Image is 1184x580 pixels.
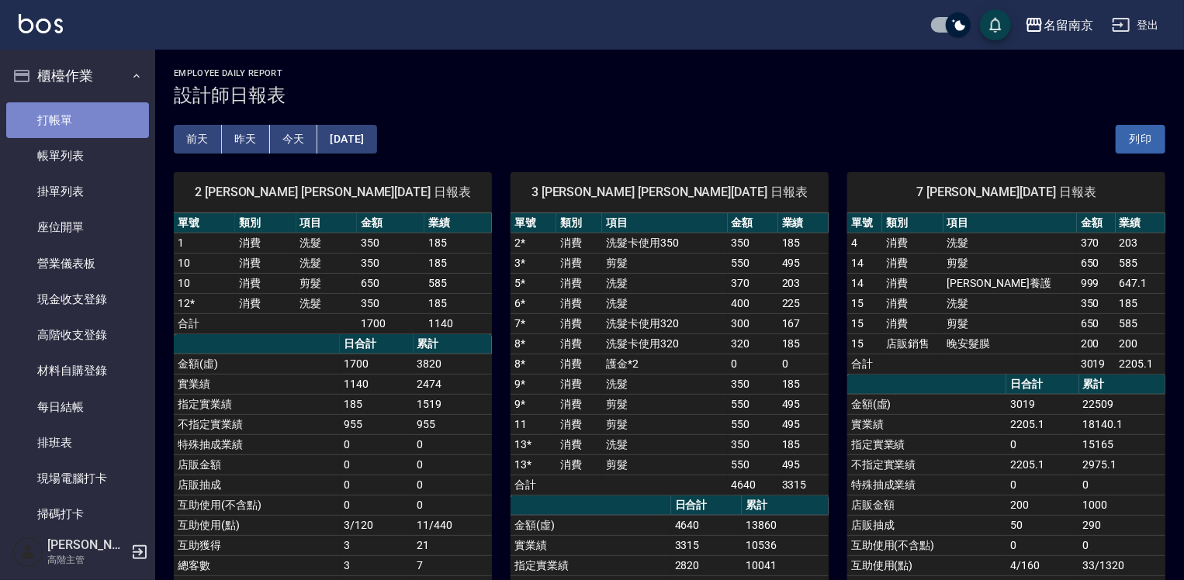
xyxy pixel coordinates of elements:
[882,333,943,354] td: 店販銷售
[357,233,424,253] td: 350
[174,313,235,333] td: 合計
[847,535,1006,555] td: 互助使用(不含點)
[778,333,829,354] td: 185
[1077,213,1116,233] th: 金額
[728,454,778,475] td: 550
[1006,375,1079,395] th: 日合計
[1044,16,1093,35] div: 名留南京
[742,555,829,575] td: 10041
[6,209,149,245] a: 座位開單
[192,185,473,200] span: 2 [PERSON_NAME] [PERSON_NAME][DATE] 日報表
[671,535,742,555] td: 3315
[357,273,424,293] td: 650
[602,233,727,253] td: 洗髮卡使用350
[1077,253,1116,273] td: 650
[1077,354,1116,374] td: 3019
[943,233,1077,253] td: 洗髮
[556,414,602,434] td: 消費
[174,213,235,233] th: 單號
[529,185,810,200] span: 3 [PERSON_NAME] [PERSON_NAME][DATE] 日報表
[222,125,270,154] button: 昨天
[943,293,1077,313] td: 洗髮
[602,394,727,414] td: 剪髮
[47,537,126,553] h5: [PERSON_NAME]
[1019,9,1099,41] button: 名留南京
[424,293,492,313] td: 185
[414,535,492,555] td: 21
[296,233,358,253] td: 洗髮
[778,253,829,273] td: 495
[511,213,556,233] th: 單號
[778,293,829,313] td: 225
[1077,273,1116,293] td: 999
[340,374,413,394] td: 1140
[340,334,413,354] th: 日合計
[778,374,829,394] td: 185
[357,213,424,233] th: 金額
[1079,515,1165,535] td: 290
[728,434,778,454] td: 350
[778,434,829,454] td: 185
[296,213,358,233] th: 項目
[847,475,1006,495] td: 特殊抽成業績
[174,495,340,515] td: 互助使用(不含點)
[728,394,778,414] td: 550
[1077,233,1116,253] td: 370
[602,213,727,233] th: 項目
[414,374,492,394] td: 2474
[340,475,413,495] td: 0
[1079,475,1165,495] td: 0
[6,246,149,281] a: 營業儀表板
[357,313,424,333] td: 1700
[728,233,778,253] td: 350
[742,495,829,516] th: 累計
[742,535,829,555] td: 10536
[602,293,727,313] td: 洗髮
[174,85,1165,106] h3: 設計師日報表
[12,537,43,568] img: Person
[174,414,340,434] td: 不指定實業績
[943,273,1077,293] td: [PERSON_NAME]養護
[514,418,527,430] a: 11
[847,495,1006,515] td: 店販金額
[1116,354,1165,374] td: 2205.1
[847,213,882,233] th: 單號
[742,515,829,535] td: 13860
[882,313,943,333] td: 消費
[602,333,727,354] td: 洗髮卡使用320
[174,68,1165,78] h2: Employee Daily Report
[357,293,424,313] td: 350
[6,496,149,532] a: 掃碼打卡
[1116,293,1165,313] td: 185
[414,495,492,515] td: 0
[1006,495,1079,515] td: 200
[357,253,424,273] td: 350
[178,257,190,269] a: 10
[1079,434,1165,454] td: 15165
[340,414,413,434] td: 955
[174,125,222,154] button: 前天
[847,394,1006,414] td: 金額(虛)
[980,9,1011,40] button: save
[851,297,864,309] a: 15
[728,313,778,333] td: 300
[851,257,864,269] a: 14
[6,281,149,317] a: 現金收支登錄
[778,313,829,333] td: 167
[174,555,340,575] td: 總客數
[728,253,778,273] td: 550
[414,434,492,454] td: 0
[556,394,602,414] td: 消費
[6,389,149,425] a: 每日結帳
[1116,253,1165,273] td: 585
[556,273,602,293] td: 消費
[174,454,340,475] td: 店販金額
[1006,434,1079,454] td: 0
[847,213,1165,375] table: a dense table
[847,515,1006,535] td: 店販抽成
[728,414,778,434] td: 550
[1006,475,1079,495] td: 0
[1006,555,1079,575] td: 4/160
[6,353,149,388] a: 材料自購登錄
[556,293,602,313] td: 消費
